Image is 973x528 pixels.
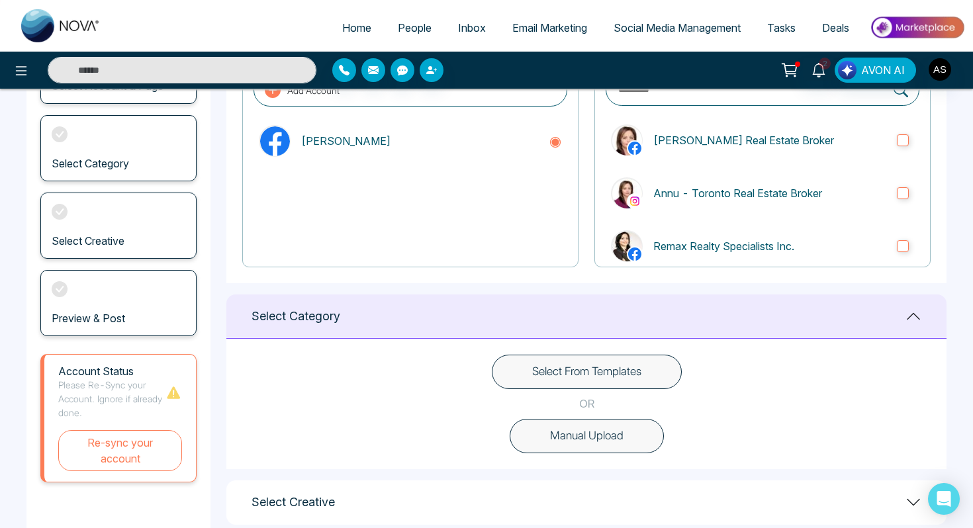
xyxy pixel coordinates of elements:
[819,58,831,69] span: 2
[838,61,857,79] img: Lead Flow
[287,83,340,97] p: Add Account
[510,419,664,453] button: Manual Upload
[809,15,862,40] a: Deals
[897,240,909,252] input: Remax Realty Specialists Inc.Remax Realty Specialists Inc.
[653,185,886,201] p: Annu - Toronto Real Estate Broker
[628,195,641,208] img: instagram
[653,238,886,254] p: Remax Realty Specialists Inc.
[928,483,960,515] div: Open Intercom Messenger
[458,21,486,34] span: Inbox
[612,126,642,155] img: Annu Sharma Real Estate Broker
[897,187,909,199] input: instagramAnnu - Toronto Real Estate BrokerAnnu - Toronto Real Estate Broker
[869,13,965,42] img: Market-place.gif
[329,15,385,40] a: Home
[252,309,340,324] h1: Select Category
[52,157,129,170] h3: Select Category
[579,396,594,413] p: OR
[929,58,951,81] img: User Avatar
[612,179,642,208] img: Annu - Toronto Real Estate Broker
[614,21,741,34] span: Social Media Management
[398,21,432,34] span: People
[822,21,849,34] span: Deals
[754,15,809,40] a: Tasks
[445,15,499,40] a: Inbox
[21,9,101,42] img: Nova CRM Logo
[767,21,796,34] span: Tasks
[861,62,905,78] span: AVON AI
[52,235,124,247] h3: Select Creative
[254,73,567,107] button: Add Account
[803,58,835,81] a: 2
[252,495,335,509] h1: Select Creative
[835,58,916,83] button: AVON AI
[52,312,125,325] h3: Preview & Post
[301,133,538,149] p: [PERSON_NAME]
[499,15,600,40] a: Email Marketing
[612,232,642,261] img: Remax Realty Specialists Inc.
[385,15,445,40] a: People
[58,430,182,471] button: Re-sync your account
[653,132,886,148] p: [PERSON_NAME] Real Estate Broker
[58,378,165,419] p: Please Re-Sync your Account. Ignore if already done.
[342,21,371,34] span: Home
[58,365,165,378] h1: Account Status
[897,134,909,146] input: Annu Sharma Real Estate Broker[PERSON_NAME] Real Estate Broker
[512,21,587,34] span: Email Marketing
[492,355,682,389] button: Select From Templates
[600,15,754,40] a: Social Media Management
